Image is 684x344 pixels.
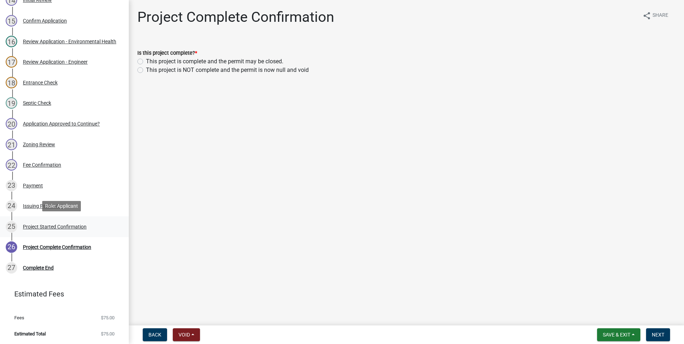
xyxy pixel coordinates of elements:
div: 21 [6,139,17,150]
span: Save & Exit [603,332,630,338]
div: 26 [6,241,17,253]
div: 22 [6,159,17,171]
div: Entrance Check [23,80,58,85]
h1: Project Complete Confirmation [137,9,334,26]
div: Review Application - Environmental Health [23,39,116,44]
span: Estimated Total [14,331,46,336]
label: This project is NOT complete and the permit is now null and void [146,66,309,74]
div: Payment [23,183,43,188]
div: Application Approved to Continue? [23,121,100,126]
div: 16 [6,36,17,47]
div: Project Started Confirmation [23,224,87,229]
button: Back [143,328,167,341]
div: Confirm Application [23,18,67,23]
div: Fee Confirmation [23,162,61,167]
button: Save & Exit [597,328,640,341]
div: 20 [6,118,17,129]
div: Review Application - Engineer [23,59,88,64]
div: 17 [6,56,17,68]
div: 15 [6,15,17,26]
span: Back [148,332,161,338]
div: Role: Applicant [42,201,81,211]
div: 19 [6,97,17,109]
span: Next [652,332,664,338]
button: Void [173,328,200,341]
span: Void [179,332,190,338]
div: 23 [6,180,17,191]
div: Septic Check [23,100,51,105]
span: $75.00 [101,315,114,320]
div: 25 [6,221,17,232]
span: Share [653,11,668,20]
div: 24 [6,200,17,212]
div: 18 [6,77,17,88]
div: Issuing Permit A-1 [23,203,63,208]
span: Fees [14,315,24,320]
div: 27 [6,262,17,274]
i: share [643,11,651,20]
label: Is this project complete? [137,51,197,56]
div: Project Complete Confirmation [23,245,91,250]
button: shareShare [637,9,674,23]
label: This project is complete and the permit may be closed. [146,57,283,66]
button: Next [646,328,670,341]
span: $75.00 [101,331,114,336]
div: Zoning Review [23,142,55,147]
div: Complete End [23,265,54,270]
a: Estimated Fees [6,287,117,301]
